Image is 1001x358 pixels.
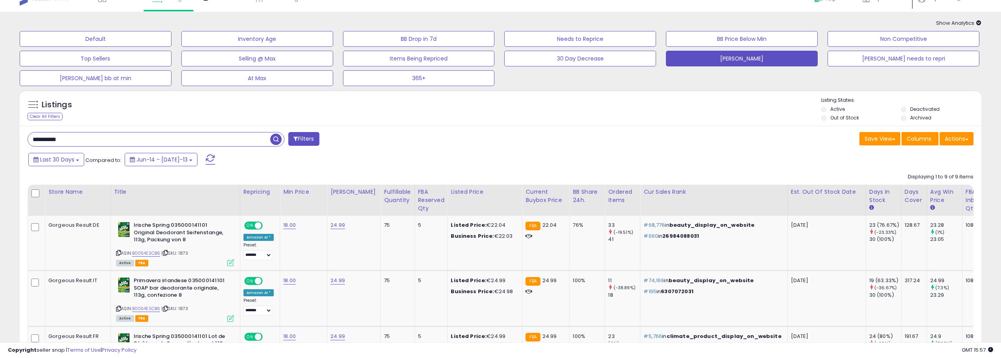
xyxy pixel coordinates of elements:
button: [PERSON_NAME] bb at min [20,70,171,86]
button: Inventory Age [181,31,333,47]
div: FBA Reserved Qty [418,188,444,213]
p: in [643,222,781,229]
button: Items Being Repriced [343,51,495,66]
button: Columns [901,132,938,145]
div: €24.99 [451,333,516,340]
a: Terms of Use [67,346,101,354]
a: 24.99 [330,221,345,229]
span: Last 30 Days [40,156,74,163]
small: FBA [525,333,540,341]
div: BB Share 24h. [573,188,601,204]
button: Jun-14 - [DATE]-13 [125,153,197,166]
span: #165 [643,288,656,295]
div: Amazon AI * [243,289,274,296]
div: Preset: [243,242,274,260]
small: (7.3%) [935,285,949,291]
span: 24.99 [542,277,557,284]
small: (-19.51%) [614,229,633,235]
div: 75 [384,333,408,340]
a: Privacy Policy [102,346,136,354]
button: Save View [859,132,900,145]
small: Days In Stock. [869,204,874,211]
div: Min Price [283,188,324,196]
label: Out of Stock [830,114,859,121]
span: ON [245,278,255,285]
div: 24.9 [930,333,962,340]
div: 108 [966,333,986,340]
div: 18 [608,292,640,299]
div: €24.99 [451,277,516,284]
div: Est. Out Of Stock Date [791,188,863,196]
div: Clear All Filters [28,113,63,120]
div: 191.67 [905,333,921,340]
span: OFF [261,222,274,229]
p: Listing States: [821,97,981,104]
h5: Listings [42,99,72,110]
div: 75 [384,222,408,229]
span: OFF [261,278,274,285]
div: Avg Win Price [930,188,959,204]
span: 24.99 [542,332,557,340]
div: Amazon AI * [243,234,274,241]
div: 108 [966,277,986,284]
div: 75 [384,277,408,284]
div: 23 [608,333,640,340]
b: Irische Spring 035000141101 Original Deodorant Seifenstange, 113g, Packung von 8 [134,222,229,246]
strong: Copyright [8,346,37,354]
span: #5,766 [643,332,662,340]
div: 30 (100%) [869,236,901,243]
div: Store Name [48,188,107,196]
small: (-36.67%) [874,285,897,291]
span: | SKU: 1873 [161,250,188,256]
button: Non Competitive [828,31,979,47]
div: Current Buybox Price [525,188,566,204]
span: climate_product_display_on_website [667,332,782,340]
small: FBA [525,222,540,230]
div: 5 [418,277,442,284]
div: Preset: [243,298,274,316]
span: beauty_display_on_website [669,221,755,229]
div: Ordered Items [608,188,637,204]
div: €22.04 [451,222,516,229]
div: 41 [608,236,640,243]
span: Columns [907,135,931,143]
div: 100% [573,333,599,340]
p: in [643,333,781,340]
div: €24.98 [451,288,516,295]
span: ON [245,333,255,340]
div: ASIN: [116,222,234,265]
a: 18.00 [283,221,296,229]
div: 76% [573,222,599,229]
p: [DATE] [791,277,860,284]
span: 2025-08-13 15:57 GMT [962,346,993,354]
p: [DATE] [791,333,860,340]
b: Primavera irlandese 035000141101 SOAP bar deodorante originale, 113g, confezione 8 [134,277,229,301]
span: Compared to: [85,156,122,164]
span: #74,169 [643,277,664,284]
div: Repricing [243,188,277,196]
a: 18.00 [283,332,296,340]
div: 108 [966,222,986,229]
div: 5 [418,222,442,229]
button: BB Price Below Min [666,31,818,47]
small: (-38.89%) [614,285,636,291]
p: in [643,277,781,284]
button: [PERSON_NAME] needs to repri [828,51,979,66]
small: (-23.33%) [874,229,896,235]
div: seller snap | | [8,347,136,354]
span: All listings currently available for purchase on Amazon [116,315,134,322]
a: 18.00 [283,277,296,285]
label: Archived [910,114,931,121]
button: 30 Day Decrease [504,51,656,66]
div: Gorgeous Result DE [48,222,105,229]
div: Cur Sales Rank [643,188,784,196]
small: Avg Win Price. [930,204,935,211]
button: Selling @ Max [181,51,333,66]
label: Deactivated [910,106,940,112]
button: Needs to Reprice [504,31,656,47]
div: 23.05 [930,236,962,243]
p: [DATE] [791,222,860,229]
button: Actions [940,132,973,145]
div: Gorgeous Result FR [48,333,105,340]
a: B0054ESCB6 [132,305,160,312]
